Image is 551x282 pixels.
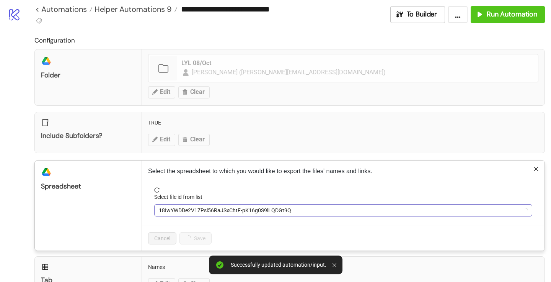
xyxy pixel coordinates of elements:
[523,207,529,213] span: loading
[154,193,207,201] label: Select file id from list
[179,232,212,244] button: Save
[487,10,537,19] span: Run Automation
[35,5,93,13] a: < Automations
[34,35,545,45] h2: Configuration
[159,205,528,216] span: 18IwYWDDe2V1ZPsl56RaJSxChtF-pK16g0S9lLQDGt9Q
[231,262,326,268] div: Successfully updated automation/input.
[148,232,176,244] button: Cancel
[407,10,437,19] span: To Builder
[471,6,545,23] button: Run Automation
[41,182,135,191] div: Spreadsheet
[154,187,532,193] span: reload
[448,6,468,23] button: ...
[148,167,538,176] p: Select the spreadsheet to which you would like to export the files' names and links.
[390,6,445,23] button: To Builder
[93,4,172,14] span: Helper Automations 9
[533,166,539,172] span: close
[93,5,178,13] a: Helper Automations 9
